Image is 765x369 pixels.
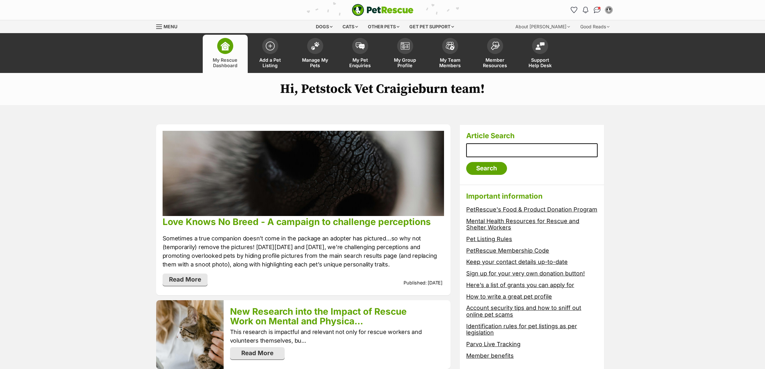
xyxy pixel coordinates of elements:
a: PetRescue Membership Code [466,247,549,254]
img: help-desk-icon-fdf02630f3aa405de69fd3d07c3f3aa587a6932b1a1747fa1d2bba05be0121f9.svg [536,42,545,50]
a: Manage My Pets [293,35,338,73]
a: Read More [163,274,208,286]
a: Identification rules for pet listings as per legislation [466,323,577,336]
a: Menu [156,20,182,32]
a: Member benefits [466,352,514,359]
ul: Account quick links [569,5,614,15]
div: Dogs [311,20,337,33]
a: Favourites [569,5,579,15]
a: How to write a great pet profile [466,293,552,300]
h3: Article Search [466,131,598,140]
a: Account security tips and how to sniff out online pet scams [466,304,581,318]
img: logo-e224e6f780fb5917bec1dbf3a21bbac754714ae5b6737aabdf751b685950b380.svg [352,4,414,16]
img: dashboard-icon-eb2f2d2d3e046f16d808141f083e7271f6b2e854fb5c12c21221c1fb7104beca.svg [221,41,230,50]
p: Published: [DATE] [404,279,442,286]
a: My Team Members [428,35,473,73]
div: Good Reads [576,20,614,33]
a: Keep your contact details up-to-date [466,258,568,265]
span: My Rescue Dashboard [211,57,240,68]
div: Cats [338,20,362,33]
span: translation missing: en.admin.index.read_more [241,349,273,357]
span: Menu [164,24,177,29]
div: Other pets [363,20,404,33]
a: My Group Profile [383,35,428,73]
a: Member Resources [473,35,518,73]
span: Support Help Desk [526,57,555,68]
a: PetRescue's Food & Product Donation Program [466,206,597,213]
a: Here’s a list of grants you can apply for [466,282,574,288]
button: Notifications [581,5,591,15]
h3: Important information [466,192,598,201]
span: My Pet Enquiries [346,57,375,68]
span: My Team Members [436,57,465,68]
a: My Pet Enquiries [338,35,383,73]
a: Parvo Live Tracking [466,341,520,347]
p: Sometimes a true companion doesn’t come in the package an adopter has pictured…so why not (tempor... [163,234,444,269]
input: Search [466,162,507,175]
span: Manage My Pets [301,57,330,68]
img: add-pet-listing-icon-0afa8454b4691262ce3f59096e99ab1cd57d4a30225e0717b998d2c9b9846f56.svg [266,41,275,50]
img: Petstock Vet profile pic [606,7,612,13]
img: manage-my-pets-icon-02211641906a0b7f246fdf0571729dbe1e7629f14944591b6c1af311fb30b64b.svg [311,42,320,50]
p: This research is impactful and relevant not only for rescue workers and volunteers themselves, bu... [230,328,444,345]
a: Read More [230,347,285,359]
img: qlpmmvihh7jrrcblay3l.jpg [163,131,444,216]
div: About [PERSON_NAME] [511,20,574,33]
span: Add a Pet Listing [256,57,285,68]
div: Get pet support [405,20,458,33]
img: pet-enquiries-icon-7e3ad2cf08bfb03b45e93fb7055b45f3efa6380592205ae92323e6603595dc1f.svg [356,42,365,50]
span: Member Resources [481,57,510,68]
a: My Rescue Dashboard [203,35,248,73]
button: My account [604,5,614,15]
a: Pet Listing Rules [466,236,512,242]
a: Love Knows No Breed - A campaign to challenge perceptions [163,216,431,227]
a: Mental Health Resources for Rescue and Shelter Workers [466,218,579,231]
img: notifications-46538b983faf8c2785f20acdc204bb7945ddae34d4c08c2a6579f10ce5e182be.svg [583,7,588,13]
img: team-members-icon-5396bd8760b3fe7c0b43da4ab00e1e3bb1a5d9ba89233759b79545d2d3fc5d0d.svg [446,42,455,50]
a: Add a Pet Listing [248,35,293,73]
img: z4xklv1v5upnmrkixit0.jpg [156,300,224,369]
img: member-resources-icon-8e73f808a243e03378d46382f2149f9095a855e16c252ad45f914b54edf8863c.svg [491,41,500,50]
a: PetRescue [352,4,414,16]
a: Sign up for your very own donation button! [466,270,585,277]
a: Support Help Desk [518,35,563,73]
a: New Research into the Impact of Rescue Work on Mental and Physica... [230,306,407,327]
img: chat-41dd97257d64d25036548639549fe6c8038ab92f7586957e7f3b1b290dea8141.svg [594,7,600,13]
img: group-profile-icon-3fa3cf56718a62981997c0bc7e787c4b2cf8bcc04b72c1350f741eb67cf2f40e.svg [401,42,410,50]
span: My Group Profile [391,57,420,68]
a: Conversations [592,5,602,15]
